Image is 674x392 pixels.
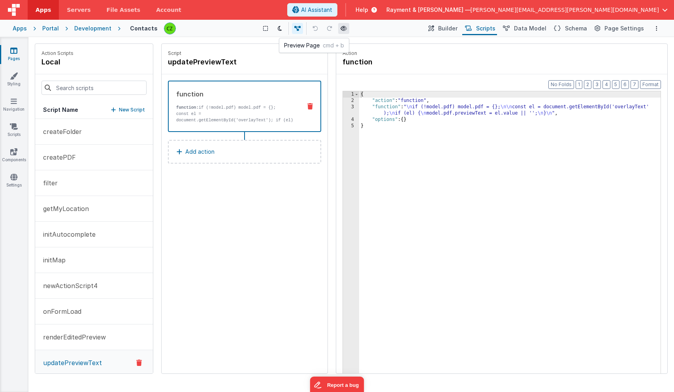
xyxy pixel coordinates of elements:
[35,222,153,247] button: initAutocomplete
[168,50,321,57] p: Script
[176,111,295,130] p: const el = document.getElementById('overlayText'); if (el) { model.pdf.previewText = el.value || ...
[38,204,89,213] p: getMyLocation
[38,332,106,342] p: renderEditedPreview
[42,24,59,32] div: Portal
[107,6,141,14] span: File Assets
[592,22,646,35] button: Page Settings
[111,106,145,114] button: New Script
[38,230,96,239] p: initAutocomplete
[41,81,147,95] input: Search scripts
[565,24,587,32] span: Schema
[35,170,153,196] button: filter
[593,80,601,89] button: 3
[35,247,153,273] button: initMap
[576,80,582,89] button: 1
[168,57,286,68] h4: updatePreviewText
[471,6,659,14] span: [PERSON_NAME][EMAIL_ADDRESS][PERSON_NAME][DOMAIN_NAME]
[176,104,295,111] p: if (!model.pdf) model.pdf = {};
[343,50,661,57] p: Action
[356,6,368,14] span: Help
[425,22,459,35] button: Builder
[602,80,610,89] button: 4
[462,22,497,35] button: Scripts
[343,91,359,98] div: 1
[476,24,495,32] span: Scripts
[612,80,619,89] button: 5
[621,80,629,89] button: 6
[287,3,337,17] button: AI Assistant
[38,307,81,316] p: onFormLoad
[35,273,153,299] button: newActionScript4
[35,145,153,170] button: createPDF
[343,104,359,117] div: 3
[38,127,82,136] p: createFolder
[185,147,215,156] p: Add action
[13,24,27,32] div: Apps
[119,106,145,114] p: New Script
[36,6,51,14] span: Apps
[35,299,153,324] button: onFormLoad
[164,23,175,34] img: b4a104e37d07c2bfba7c0e0e4a273d04
[38,153,76,162] p: createPDF
[67,6,90,14] span: Servers
[343,117,359,123] div: 4
[652,24,661,33] button: Options
[548,80,574,89] button: No Folds
[386,6,471,14] span: Rayment & [PERSON_NAME] —
[38,178,58,188] p: filter
[343,98,359,104] div: 2
[35,324,153,350] button: renderEditedPreview
[631,80,638,89] button: 7
[35,196,153,222] button: getMyLocation
[38,281,98,290] p: newActionScript4
[640,80,661,89] button: Format
[176,89,295,99] div: function
[301,6,332,14] span: AI Assistant
[74,24,111,32] div: Development
[168,140,321,164] button: Add action
[176,105,199,110] strong: function:
[438,24,457,32] span: Builder
[500,22,548,35] button: Data Model
[584,80,591,89] button: 2
[514,24,546,32] span: Data Model
[41,50,73,57] p: Action Scripts
[38,358,102,367] p: updatePreviewText
[386,6,668,14] button: Rayment & [PERSON_NAME] — [PERSON_NAME][EMAIL_ADDRESS][PERSON_NAME][DOMAIN_NAME]
[130,25,158,31] h4: Contacts
[343,123,359,129] div: 5
[343,57,461,68] h4: function
[41,57,73,68] h4: local
[604,24,644,32] span: Page Settings
[551,22,589,35] button: Schema
[38,255,66,265] p: initMap
[35,350,153,375] button: updatePreviewText
[35,119,153,145] button: createFolder
[43,106,78,114] h5: Script Name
